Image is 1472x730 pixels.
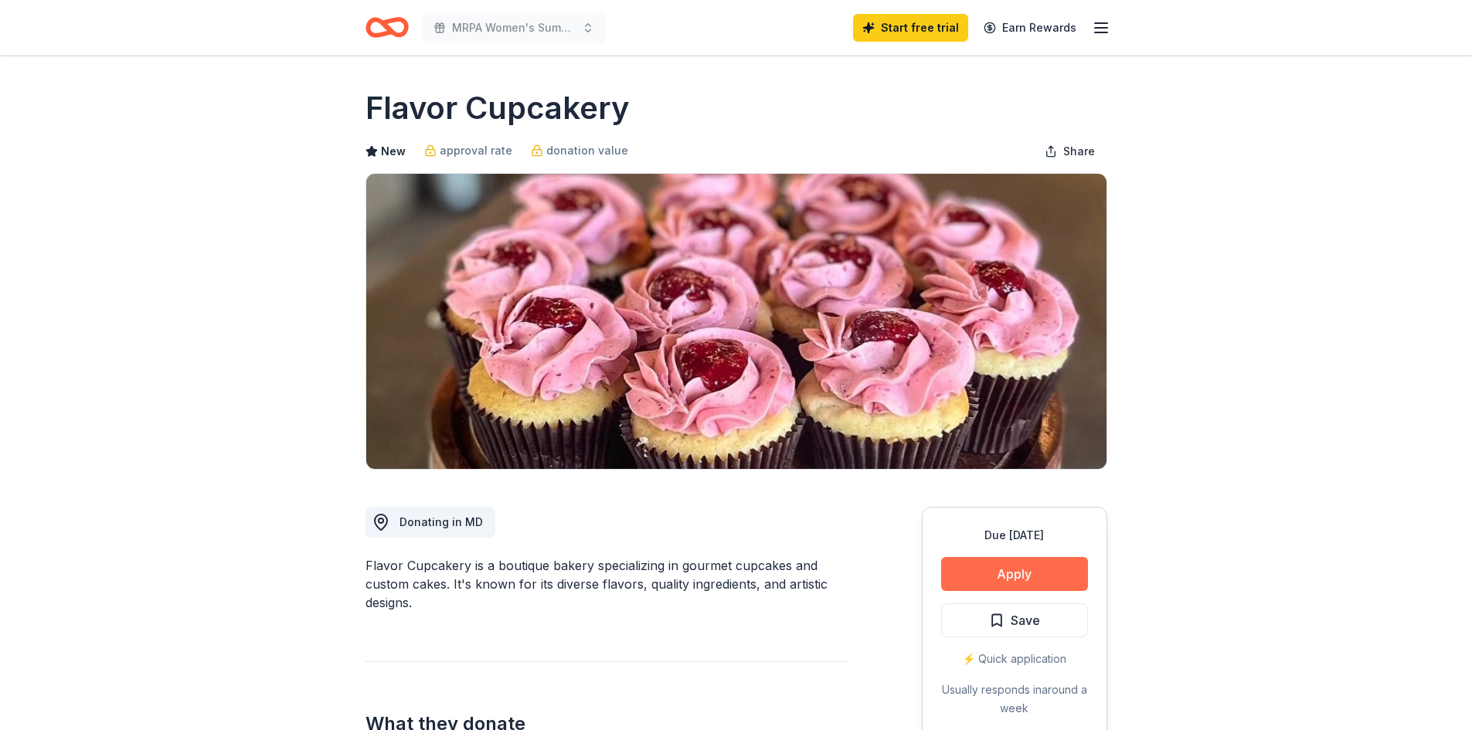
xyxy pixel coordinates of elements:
[546,141,628,160] span: donation value
[974,14,1086,42] a: Earn Rewards
[853,14,968,42] a: Start free trial
[424,141,512,160] a: approval rate
[941,603,1088,637] button: Save
[1032,136,1107,167] button: Share
[440,141,512,160] span: approval rate
[531,141,628,160] a: donation value
[381,142,406,161] span: New
[941,681,1088,718] div: Usually responds in around a week
[1063,142,1095,161] span: Share
[365,9,409,46] a: Home
[452,19,576,37] span: MRPA Women's Summit
[941,650,1088,668] div: ⚡️ Quick application
[365,87,630,130] h1: Flavor Cupcakery
[366,174,1107,469] img: Image for Flavor Cupcakery
[365,556,848,612] div: Flavor Cupcakery is a boutique bakery specializing in gourmet cupcakes and custom cakes. It's kno...
[941,526,1088,545] div: Due [DATE]
[941,557,1088,591] button: Apply
[1011,610,1040,630] span: Save
[399,515,483,528] span: Donating in MD
[421,12,607,43] button: MRPA Women's Summit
